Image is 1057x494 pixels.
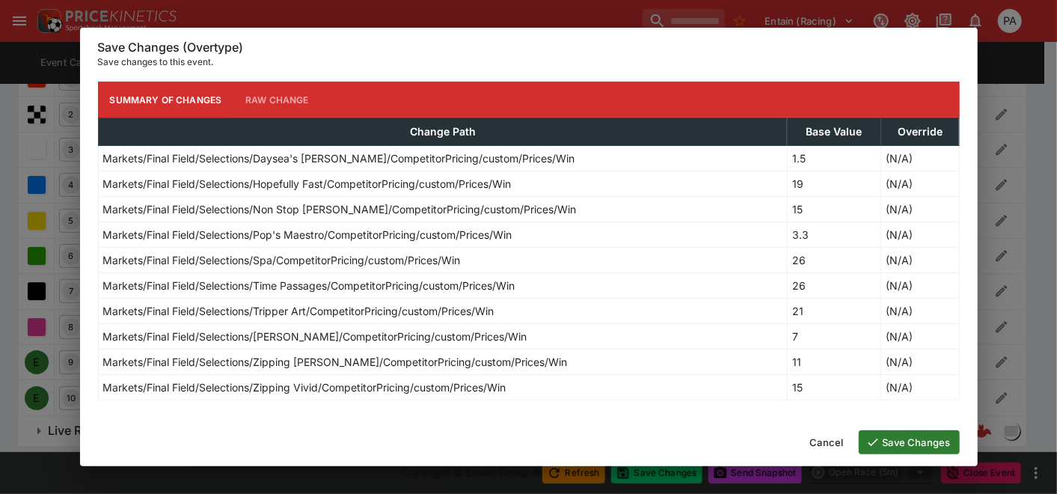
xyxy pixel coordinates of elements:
[881,146,959,171] td: (N/A)
[881,171,959,197] td: (N/A)
[787,222,881,248] td: 3.3
[859,430,960,454] button: Save Changes
[787,350,881,375] td: 11
[103,252,461,268] p: Markets/Final Field/Selections/Spa/CompetitorPricing/custom/Prices/Win
[881,118,959,146] th: Override
[881,222,959,248] td: (N/A)
[787,171,881,197] td: 19
[881,324,959,350] td: (N/A)
[98,40,960,55] h6: Save Changes (Overtype)
[881,350,959,375] td: (N/A)
[103,303,494,319] p: Markets/Final Field/Selections/Tripper Art/CompetitorPricing/custom/Prices/Win
[103,176,512,192] p: Markets/Final Field/Selections/Hopefully Fast/CompetitorPricing/custom/Prices/Win
[787,299,881,324] td: 21
[801,430,853,454] button: Cancel
[881,299,959,324] td: (N/A)
[98,118,787,146] th: Change Path
[103,201,577,217] p: Markets/Final Field/Selections/Non Stop [PERSON_NAME]/CompetitorPricing/custom/Prices/Win
[103,379,506,395] p: Markets/Final Field/Selections/Zipping Vivid/CompetitorPricing/custom/Prices/Win
[98,82,234,118] button: Summary of Changes
[787,248,881,273] td: 26
[881,273,959,299] td: (N/A)
[103,150,575,166] p: Markets/Final Field/Selections/Daysea's [PERSON_NAME]/CompetitorPricing/custom/Prices/Win
[787,118,881,146] th: Base Value
[881,197,959,222] td: (N/A)
[103,227,512,243] p: Markets/Final Field/Selections/Pop's Maestro/CompetitorPricing/custom/Prices/Win
[787,324,881,350] td: 7
[98,55,960,70] p: Save changes to this event.
[787,273,881,299] td: 26
[881,375,959,400] td: (N/A)
[103,278,515,293] p: Markets/Final Field/Selections/Time Passages/CompetitorPricing/custom/Prices/Win
[787,146,881,171] td: 1.5
[787,197,881,222] td: 15
[103,354,568,370] p: Markets/Final Field/Selections/Zipping [PERSON_NAME]/CompetitorPricing/custom/Prices/Win
[103,329,527,344] p: Markets/Final Field/Selections/[PERSON_NAME]/CompetitorPricing/custom/Prices/Win
[881,248,959,273] td: (N/A)
[787,375,881,400] td: 15
[233,82,321,118] button: Raw Change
